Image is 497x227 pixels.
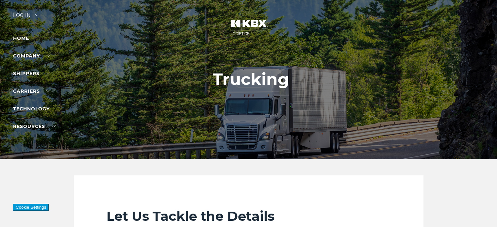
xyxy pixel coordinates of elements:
a: SHIPPERS [13,71,50,76]
a: Carriers [13,88,50,94]
h1: Trucking [213,70,289,89]
button: Cookie Settings [13,204,49,211]
div: Log in [13,13,39,23]
h2: Let Us Tackle the Details [107,208,391,224]
img: kbx logo [224,13,273,42]
a: RESOURCES [13,123,56,129]
a: Home [13,35,29,41]
a: Company [13,53,50,59]
img: arrow [35,14,39,16]
a: Technology [13,106,50,112]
